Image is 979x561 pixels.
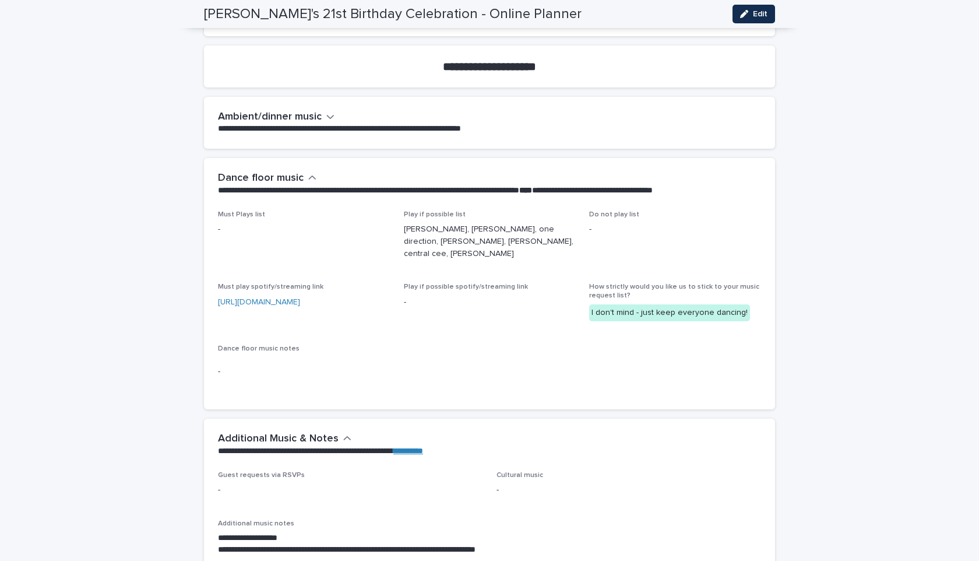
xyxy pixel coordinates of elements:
[404,211,466,218] span: Play if possible list
[496,472,543,479] span: Cultural music
[753,10,767,18] span: Edit
[218,484,483,496] p: -
[218,111,334,124] button: Ambient/dinner music
[404,283,528,290] span: Play if possible spotify/streaming link
[218,520,294,527] span: Additional music notes
[218,298,300,306] a: [URL][DOMAIN_NAME]
[218,172,304,185] h2: Dance floor music
[218,211,265,218] span: Must Plays list
[218,366,761,378] p: -
[496,484,761,496] p: -
[404,296,576,308] p: -
[733,5,775,23] button: Edit
[218,433,339,446] h2: Additional Music & Notes
[218,172,316,185] button: Dance floor music
[404,223,576,260] p: [PERSON_NAME], [PERSON_NAME], one direction, [PERSON_NAME], [PERSON_NAME], central cee, [PERSON_N...
[589,223,761,236] p: -
[218,433,351,446] button: Additional Music & Notes
[218,472,305,479] span: Guest requests via RSVPs
[218,283,323,290] span: Must play spotify/streaming link
[589,304,750,321] div: I don't mind - just keep everyone dancing!
[204,6,582,23] h2: [PERSON_NAME]'s 21st Birthday Celebration - Online Planner
[589,283,759,299] span: How strictly would you like us to stick to your music request list?
[218,345,300,352] span: Dance floor music notes
[218,223,390,236] p: -
[589,211,639,218] span: Do not play list
[218,111,322,124] h2: Ambient/dinner music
